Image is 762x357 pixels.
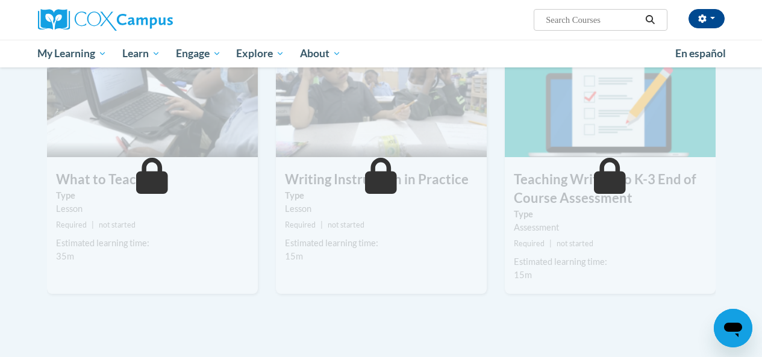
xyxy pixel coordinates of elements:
[38,9,173,31] img: Cox Campus
[505,170,716,208] h3: Teaching Writing to K-3 End of Course Assessment
[300,46,341,61] span: About
[514,221,707,234] div: Assessment
[285,237,478,250] div: Estimated learning time:
[228,40,292,67] a: Explore
[328,220,364,229] span: not started
[285,202,478,216] div: Lesson
[99,220,136,229] span: not started
[47,37,258,157] img: Course Image
[29,40,734,67] div: Main menu
[56,189,249,202] label: Type
[56,220,87,229] span: Required
[675,47,726,60] span: En español
[38,9,255,31] a: Cox Campus
[30,40,115,67] a: My Learning
[557,239,593,248] span: not started
[168,40,229,67] a: Engage
[285,220,316,229] span: Required
[56,202,249,216] div: Lesson
[114,40,168,67] a: Learn
[514,239,545,248] span: Required
[236,46,284,61] span: Explore
[545,13,641,27] input: Search Courses
[122,46,160,61] span: Learn
[514,255,707,269] div: Estimated learning time:
[176,46,221,61] span: Engage
[56,251,74,261] span: 35m
[285,251,303,261] span: 15m
[47,170,258,189] h3: What to Teach
[56,237,249,250] div: Estimated learning time:
[714,309,752,347] iframe: Button to launch messaging window
[92,220,94,229] span: |
[549,239,552,248] span: |
[689,9,725,28] button: Account Settings
[514,270,532,280] span: 15m
[292,40,349,67] a: About
[285,189,478,202] label: Type
[276,37,487,157] img: Course Image
[514,208,707,221] label: Type
[37,46,107,61] span: My Learning
[667,41,734,66] a: En español
[505,37,716,157] img: Course Image
[276,170,487,189] h3: Writing Instruction in Practice
[320,220,323,229] span: |
[641,13,659,27] button: Search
